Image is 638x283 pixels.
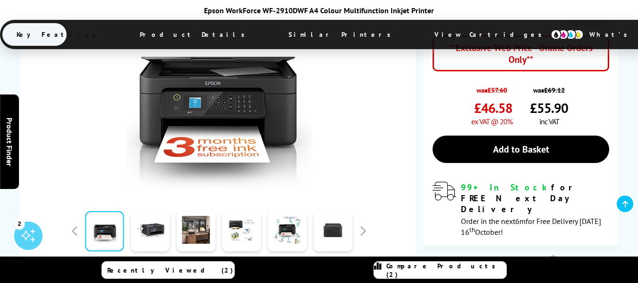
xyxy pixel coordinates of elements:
[102,261,235,279] a: Recently Viewed (2)
[423,255,619,265] div: Ink Cartridge Costs
[530,81,568,94] span: was
[126,3,311,189] img: Epson WorkForce WF-2910DWF
[374,261,507,279] a: Compare Products (2)
[551,29,584,40] img: cmyk-icon.svg
[471,81,512,94] span: was
[461,182,551,193] span: 99+ In Stock
[461,216,601,237] span: Order in the next for Free Delivery [DATE] 16 October!
[126,23,264,46] span: Product Details
[274,23,410,46] span: Similar Printers
[433,136,609,163] a: Add to Basket
[386,262,506,279] span: Compare Products (2)
[420,22,565,47] span: View Cartridges
[433,182,609,236] div: modal_delivery
[550,255,557,262] sup: Cost per page
[515,216,526,226] span: 6m
[469,225,475,234] sup: th
[5,117,14,166] span: Product Finder
[461,182,609,214] div: for FREE Next Day Delivery
[539,117,559,126] span: inc VAT
[544,86,565,94] strike: £69.12
[530,99,568,117] span: £55.90
[474,99,512,117] span: £46.58
[14,218,25,229] div: 2
[107,266,233,274] span: Recently Viewed (2)
[2,23,115,46] span: Key Features
[487,86,507,94] strike: £57.60
[471,117,512,126] span: ex VAT @ 20%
